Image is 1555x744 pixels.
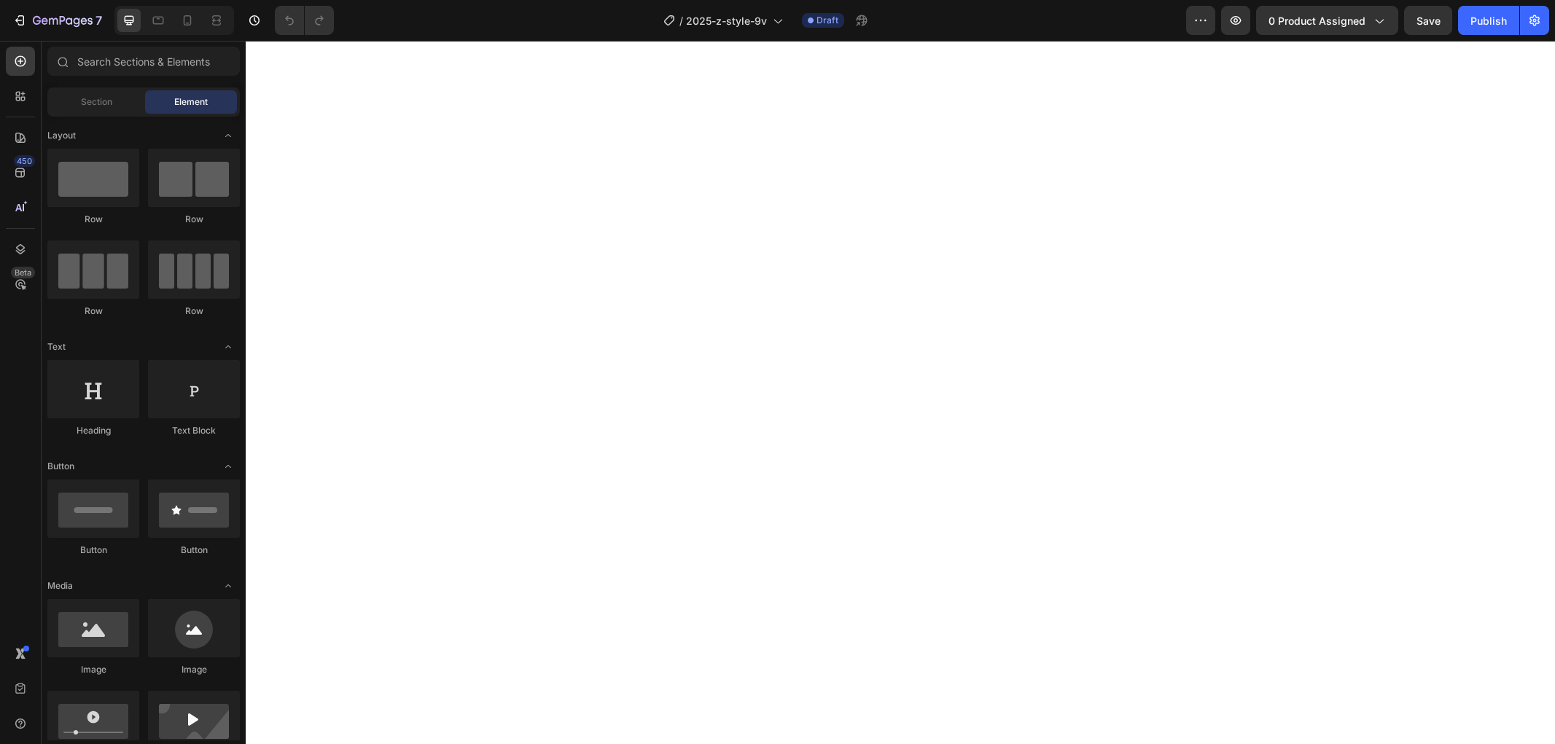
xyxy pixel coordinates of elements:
[148,663,240,676] div: Image
[217,574,240,598] span: Toggle open
[47,129,76,142] span: Layout
[148,544,240,557] div: Button
[47,305,139,318] div: Row
[96,12,102,29] p: 7
[81,95,112,109] span: Section
[217,124,240,147] span: Toggle open
[217,335,240,359] span: Toggle open
[148,213,240,226] div: Row
[217,455,240,478] span: Toggle open
[14,155,35,167] div: 450
[47,544,139,557] div: Button
[148,305,240,318] div: Row
[47,663,139,676] div: Image
[47,213,139,226] div: Row
[47,460,74,473] span: Button
[174,95,208,109] span: Element
[47,47,240,76] input: Search Sections & Elements
[817,14,838,27] span: Draft
[6,6,109,35] button: 7
[679,13,683,28] span: /
[275,6,334,35] div: Undo/Redo
[686,13,767,28] span: 2025-z-style-9v
[1404,6,1452,35] button: Save
[1268,13,1365,28] span: 0 product assigned
[1416,15,1441,27] span: Save
[47,340,66,353] span: Text
[47,424,139,437] div: Heading
[1256,6,1398,35] button: 0 product assigned
[148,424,240,437] div: Text Block
[1470,13,1507,28] div: Publish
[1458,6,1519,35] button: Publish
[47,579,73,592] span: Media
[246,41,1555,744] iframe: Design area
[11,267,35,278] div: Beta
